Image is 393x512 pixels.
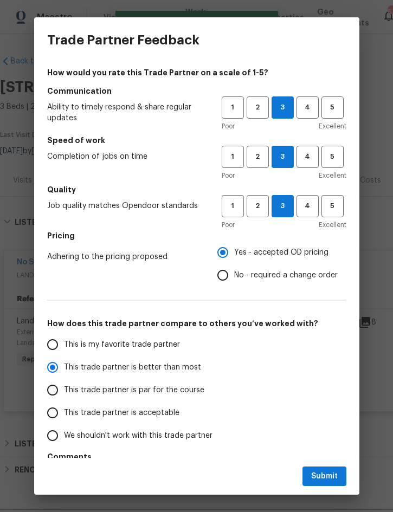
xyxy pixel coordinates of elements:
[298,200,318,212] span: 4
[321,146,344,168] button: 5
[311,470,338,483] span: Submit
[272,96,294,119] button: 3
[222,195,244,217] button: 1
[248,200,268,212] span: 2
[223,151,243,163] span: 1
[298,151,318,163] span: 4
[47,33,199,48] h3: Trade Partner Feedback
[64,385,204,396] span: This trade partner is par for the course
[248,151,268,163] span: 2
[222,96,244,119] button: 1
[272,151,293,163] span: 3
[272,146,294,168] button: 3
[47,86,346,96] h5: Communication
[222,146,244,168] button: 1
[47,333,346,447] div: How does this trade partner compare to others you’ve worked with?
[47,318,346,329] h5: How does this trade partner compare to others you’ve worked with?
[64,430,212,442] span: We shouldn't work with this trade partner
[47,184,346,195] h5: Quality
[47,230,346,241] h5: Pricing
[223,200,243,212] span: 1
[47,102,204,124] span: Ability to timely respond & share regular updates
[248,101,268,114] span: 2
[222,121,235,132] span: Poor
[222,219,235,230] span: Poor
[297,96,319,119] button: 4
[302,466,346,487] button: Submit
[247,195,269,217] button: 2
[298,101,318,114] span: 4
[47,135,346,146] h5: Speed of work
[47,151,204,162] span: Completion of jobs on time
[47,451,346,462] h5: Comments
[272,195,294,217] button: 3
[321,195,344,217] button: 5
[47,251,200,262] span: Adhering to the pricing proposed
[234,247,328,258] span: Yes - accepted OD pricing
[321,96,344,119] button: 5
[323,101,343,114] span: 5
[272,101,293,114] span: 3
[297,146,319,168] button: 4
[323,151,343,163] span: 5
[272,200,293,212] span: 3
[223,101,243,114] span: 1
[222,170,235,181] span: Poor
[247,96,269,119] button: 2
[47,67,346,78] h4: How would you rate this Trade Partner on a scale of 1-5?
[247,146,269,168] button: 2
[47,200,204,211] span: Job quality matches Opendoor standards
[319,219,346,230] span: Excellent
[64,362,201,373] span: This trade partner is better than most
[319,170,346,181] span: Excellent
[323,200,343,212] span: 5
[217,241,346,287] div: Pricing
[319,121,346,132] span: Excellent
[64,339,180,351] span: This is my favorite trade partner
[64,407,179,419] span: This trade partner is acceptable
[234,270,338,281] span: No - required a change order
[297,195,319,217] button: 4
